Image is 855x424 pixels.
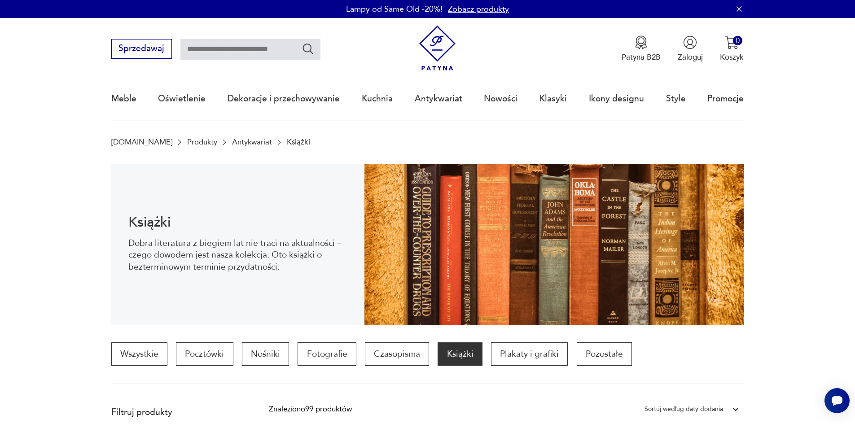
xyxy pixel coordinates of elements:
[415,78,462,119] a: Antykwariat
[111,78,136,119] a: Meble
[622,52,661,62] p: Patyna B2B
[158,78,206,119] a: Oświetlenie
[577,342,632,366] a: Pozostałe
[128,237,347,273] p: Dobra literatura z biegiem lat nie traci na aktualności – czego dowodem jest nasza kolekcja. Oto ...
[242,342,289,366] a: Nośniki
[678,52,703,62] p: Zaloguj
[634,35,648,49] img: Ikona medalu
[111,138,172,146] a: [DOMAIN_NAME]
[666,78,686,119] a: Style
[298,342,356,366] a: Fotografie
[622,35,661,62] a: Ikona medaluPatyna B2B
[346,4,443,15] p: Lampy od Same Old -20%!
[645,403,723,415] div: Sortuj według daty dodania
[302,42,315,55] button: Szukaj
[707,78,744,119] a: Promocje
[111,342,167,366] a: Wszystkie
[269,403,352,415] div: Znaleziono 99 produktów
[438,342,482,366] a: Książki
[589,78,644,119] a: Ikony designu
[733,36,742,45] div: 0
[491,342,568,366] a: Plakaty i grafiki
[365,342,429,366] a: Czasopisma
[228,78,340,119] a: Dekoracje i przechowywanie
[678,35,703,62] button: Zaloguj
[287,138,310,146] p: Książki
[415,26,460,71] img: Patyna - sklep z meblami i dekoracjami vintage
[111,407,243,418] p: Filtruj produkty
[232,138,272,146] a: Antykwariat
[484,78,517,119] a: Nowości
[539,78,567,119] a: Klasyki
[128,216,347,229] h1: Książki
[720,35,744,62] button: 0Koszyk
[824,388,850,413] iframe: Smartsupp widget button
[111,39,172,59] button: Sprzedawaj
[725,35,739,49] img: Ikona koszyka
[187,138,217,146] a: Produkty
[720,52,744,62] p: Koszyk
[448,4,509,15] a: Zobacz produkty
[362,78,393,119] a: Kuchnia
[111,46,172,53] a: Sprzedawaj
[364,164,744,325] img: Książki
[683,35,697,49] img: Ikonka użytkownika
[622,35,661,62] button: Patyna B2B
[176,342,233,366] a: Pocztówki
